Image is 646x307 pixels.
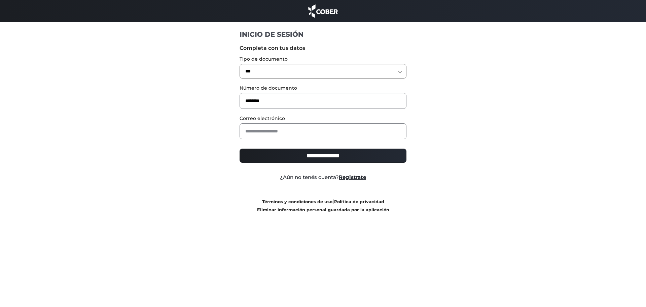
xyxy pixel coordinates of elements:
[262,199,332,204] a: Términos y condiciones de uso
[240,30,407,39] h1: INICIO DE SESIÓN
[240,115,407,122] label: Correo electrónico
[257,207,389,212] a: Eliminar información personal guardada por la aplicación
[235,197,412,214] div: |
[235,174,412,181] div: ¿Aún no tenés cuenta?
[339,174,366,180] a: Registrate
[240,85,407,92] label: Número de documento
[240,56,407,63] label: Tipo de documento
[307,3,339,19] img: cober_marca.png
[240,44,407,52] label: Completa con tus datos
[334,199,384,204] a: Política de privacidad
